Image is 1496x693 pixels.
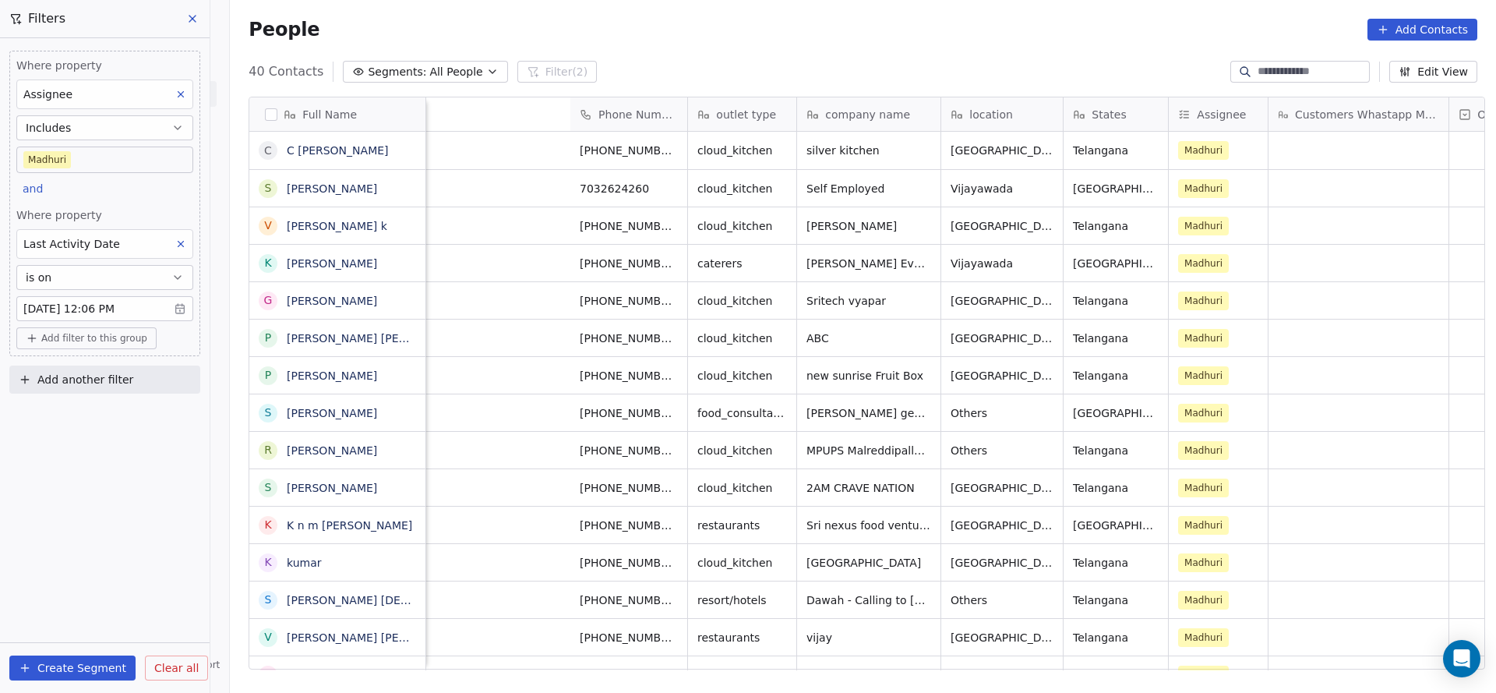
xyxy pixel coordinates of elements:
[1367,19,1477,41] button: Add Contacts
[429,64,482,80] span: All People
[1073,592,1159,608] span: Telangana
[806,555,931,571] span: [GEOGRAPHIC_DATA]
[265,554,272,571] div: k
[697,143,787,158] span: cloud_kitchen
[1178,666,1229,684] span: Madhuri
[249,62,323,81] span: 40 Contacts
[249,97,425,131] div: Full Name
[951,218,1053,234] span: [GEOGRAPHIC_DATA]
[951,592,1053,608] span: Others
[697,480,787,496] span: cloud_kitchen
[265,517,272,533] div: K
[287,669,322,681] a: Harish
[287,557,322,569] a: kumar
[806,592,931,608] span: Dawah - Calling to [DEMOGRAPHIC_DATA]
[1178,591,1229,610] span: Madhuri
[806,518,931,533] span: Sri nexus food ventures pvt ltd
[580,256,678,271] span: [PHONE_NUMBER]
[806,293,931,309] span: Sritech vyapar
[580,143,678,158] span: [PHONE_NUMBER]
[806,630,931,645] span: vijay
[1178,553,1229,572] span: Madhuri
[265,217,273,234] div: v
[580,293,678,309] span: [PHONE_NUMBER]
[1197,107,1246,122] span: Assignee
[580,405,678,421] span: [PHONE_NUMBER]
[1073,518,1159,533] span: [GEOGRAPHIC_DATA]
[697,630,787,645] span: restaurants
[287,594,505,606] a: [PERSON_NAME] [DEMOGRAPHIC_DATA]
[1169,97,1268,131] div: Assignee
[806,331,931,346] span: ABC
[264,666,273,683] div: H
[1178,254,1229,273] span: Madhuri
[1073,405,1159,421] span: [GEOGRAPHIC_DATA]
[1178,441,1229,460] span: Madhuri
[951,480,1053,496] span: [GEOGRAPHIC_DATA]
[697,331,787,346] span: cloud_kitchen
[806,368,931,384] span: new sunrise Fruit Box
[941,97,1063,131] div: location
[580,181,678,196] span: 7032624260
[806,143,931,158] span: silver kitchen
[951,368,1053,384] span: [GEOGRAPHIC_DATA]
[580,480,678,496] span: [PHONE_NUMBER]
[287,482,377,494] a: [PERSON_NAME]
[1178,329,1229,348] span: Madhuri
[697,443,787,458] span: cloud_kitchen
[1178,516,1229,535] span: Madhuri
[287,369,377,382] a: [PERSON_NAME]
[264,143,272,159] div: C
[797,97,940,131] div: company name
[368,64,426,80] span: Segments:
[302,107,357,122] span: Full Name
[287,332,471,345] a: [PERSON_NAME] [PERSON_NAME]
[697,667,787,683] span: cloud_kitchen
[1178,179,1229,198] span: Madhuri
[580,331,678,346] span: [PHONE_NUMBER]
[287,519,412,532] a: K n m [PERSON_NAME]
[580,518,678,533] span: [PHONE_NUMBER]
[951,405,1053,421] span: Others
[517,61,598,83] button: Filter(2)
[951,555,1053,571] span: [GEOGRAPHIC_DATA]
[697,181,787,196] span: cloud_kitchen
[1073,630,1159,645] span: Telangana
[1073,218,1159,234] span: Telangana
[287,407,377,419] a: [PERSON_NAME]
[1073,667,1159,683] span: Telangana
[969,107,1013,122] span: location
[1178,479,1229,497] span: Madhuri
[1073,480,1159,496] span: Telangana
[580,592,678,608] span: [PHONE_NUMBER]
[688,97,796,131] div: outlet type
[570,97,687,131] div: Phone Number
[249,18,319,41] span: People
[580,443,678,458] span: [PHONE_NUMBER]
[806,480,931,496] span: 2AM CRAVE NATION
[580,630,678,645] span: [PHONE_NUMBER]
[806,667,931,683] span: The [PERSON_NAME] store
[716,107,776,122] span: outlet type
[287,295,377,307] a: [PERSON_NAME]
[287,444,377,457] a: [PERSON_NAME]
[265,629,273,645] div: V
[1073,443,1159,458] span: Telangana
[806,218,931,234] span: [PERSON_NAME]
[287,257,377,270] a: [PERSON_NAME]
[264,442,272,458] div: R
[1073,293,1159,309] span: Telangana
[697,256,787,271] span: caterers
[806,256,931,271] span: [PERSON_NAME] Events cooking & Caterers
[1092,107,1126,122] span: States
[1064,97,1168,131] div: States
[265,255,272,271] div: k
[1073,143,1159,158] span: Telangana
[1178,141,1229,160] span: Madhuri
[1178,404,1229,423] span: Madhuri
[951,181,1053,196] span: Vijayawada
[1268,97,1448,131] div: Customers Whastapp Message
[697,592,787,608] span: resort/hotels
[1178,366,1229,385] span: Madhuri
[806,405,931,421] span: [PERSON_NAME] genaralstore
